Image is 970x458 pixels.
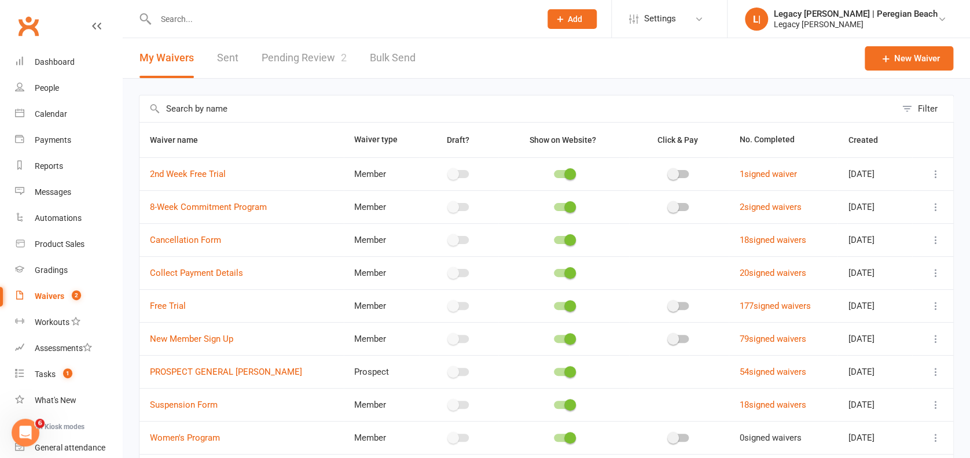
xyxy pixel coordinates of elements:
a: 177signed waivers [739,301,810,311]
div: Legacy [PERSON_NAME] [774,19,938,29]
td: Member [344,190,420,223]
a: Tasks 1 [15,361,122,387]
a: Payments [15,127,122,153]
div: Gradings [35,265,68,275]
a: 18signed waivers [739,400,806,410]
div: What's New [35,396,76,405]
td: Member [344,388,420,421]
div: Payments [35,135,71,145]
div: Filter [918,102,938,116]
a: Clubworx [14,12,43,40]
a: Bulk Send [370,38,416,78]
td: Member [344,223,420,256]
a: Reports [15,153,122,179]
a: Messages [15,179,122,205]
span: Created [848,135,890,145]
button: Created [848,133,890,147]
span: Draft? [447,135,469,145]
span: 2 [341,51,347,64]
a: Dashboard [15,49,122,75]
a: Collect Payment Details [150,268,243,278]
div: Reports [35,161,63,171]
a: Free Trial [150,301,186,311]
td: Member [344,289,420,322]
td: Member [344,421,420,454]
a: Calendar [15,101,122,127]
a: Assessments [15,335,122,361]
div: Legacy [PERSON_NAME] | Peregian Beach [774,9,938,19]
a: Workouts [15,309,122,335]
a: 2signed waivers [739,202,801,212]
div: People [35,83,59,93]
input: Search... [152,11,532,27]
a: 1signed waiver [739,169,796,179]
a: Automations [15,205,122,231]
button: Click & Pay [647,133,711,147]
a: Gradings [15,257,122,283]
a: 54signed waivers [739,367,806,377]
td: [DATE] [837,388,912,421]
td: [DATE] [837,223,912,256]
div: Assessments [35,343,92,353]
span: Add [568,14,582,24]
span: 6 [35,419,45,428]
a: People [15,75,122,101]
button: My Waivers [139,38,194,78]
div: Dashboard [35,57,75,67]
a: 8-Week Commitment Program [150,202,267,212]
a: New Waiver [865,46,953,71]
a: Sent [217,38,238,78]
a: New Member Sign Up [150,334,233,344]
span: 1 [63,368,72,378]
div: Product Sales [35,239,84,249]
div: Waivers [35,291,64,301]
td: [DATE] [837,355,912,388]
td: Member [344,322,420,355]
a: 2nd Week Free Trial [150,169,226,179]
td: [DATE] [837,157,912,190]
div: Calendar [35,109,67,119]
a: Waivers 2 [15,283,122,309]
span: 0 signed waivers [739,433,801,443]
td: Prospect [344,355,420,388]
div: Tasks [35,370,56,379]
a: What's New [15,387,122,413]
div: General attendance [35,443,105,452]
a: 18signed waivers [739,235,806,245]
td: [DATE] [837,421,912,454]
span: Click & Pay [657,135,698,145]
td: [DATE] [837,322,912,355]
span: 2 [72,290,81,300]
button: Show on Website? [519,133,609,147]
td: [DATE] [837,289,912,322]
span: Settings [644,6,676,32]
iframe: Intercom live chat [12,419,39,446]
a: Suspension Form [150,400,218,410]
button: Draft? [436,133,482,147]
span: Waiver name [150,135,211,145]
a: Cancellation Form [150,235,221,245]
div: Workouts [35,317,69,327]
div: L| [745,8,768,31]
div: Automations [35,213,82,223]
button: Add [548,9,597,29]
button: Filter [896,95,953,122]
span: Show on Website? [530,135,596,145]
a: 79signed waivers [739,334,806,344]
a: Product Sales [15,231,122,257]
td: Member [344,256,420,289]
td: Member [344,157,420,190]
th: No. Completed [729,123,837,157]
td: [DATE] [837,190,912,223]
th: Waiver type [344,123,420,157]
input: Search by name [139,95,896,122]
div: Messages [35,187,71,197]
a: Pending Review2 [262,38,347,78]
a: PROSPECT GENERAL [PERSON_NAME] [150,367,302,377]
td: [DATE] [837,256,912,289]
a: Women's Program [150,433,220,443]
a: 20signed waivers [739,268,806,278]
button: Waiver name [150,133,211,147]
